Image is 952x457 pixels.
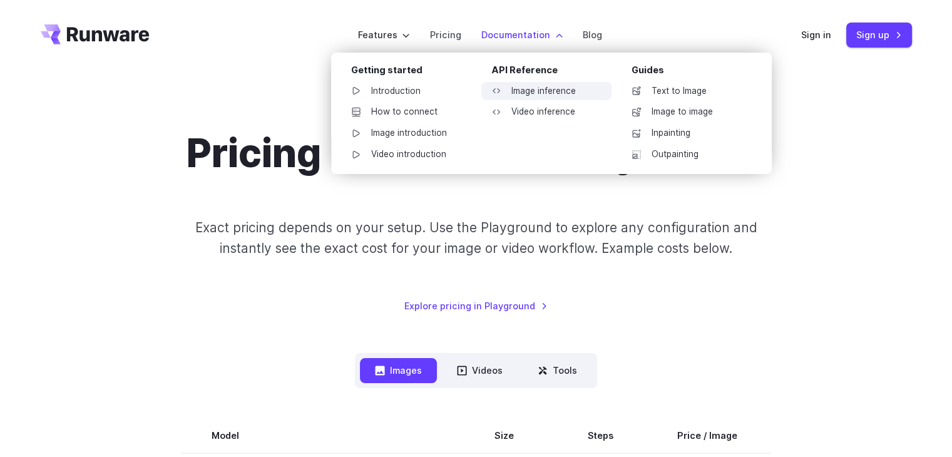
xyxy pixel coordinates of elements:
[622,82,752,101] a: Text to Image
[430,28,461,42] a: Pricing
[523,358,592,383] button: Tools
[622,103,752,121] a: Image to image
[643,418,770,453] th: Price / Image
[451,418,558,453] th: Size
[351,63,471,82] div: Getting started
[801,28,831,42] a: Sign in
[622,124,752,143] a: Inpainting
[41,24,150,44] a: Go to /
[360,358,437,383] button: Images
[632,63,752,82] div: Guides
[622,145,752,164] a: Outpainting
[341,82,471,101] a: Introduction
[491,63,612,82] div: API Reference
[182,418,451,453] th: Model
[404,299,548,313] a: Explore pricing in Playground
[481,103,612,121] a: Video inference
[341,124,471,143] a: Image introduction
[846,23,912,47] a: Sign up
[358,28,410,42] label: Features
[187,130,765,177] h1: Pricing based on what you use
[442,358,518,383] button: Videos
[341,145,471,164] a: Video introduction
[481,82,612,101] a: Image inference
[583,28,602,42] a: Blog
[481,28,563,42] label: Documentation
[341,103,471,121] a: How to connect
[558,418,643,453] th: Steps
[171,217,781,259] p: Exact pricing depends on your setup. Use the Playground to explore any configuration and instantl...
